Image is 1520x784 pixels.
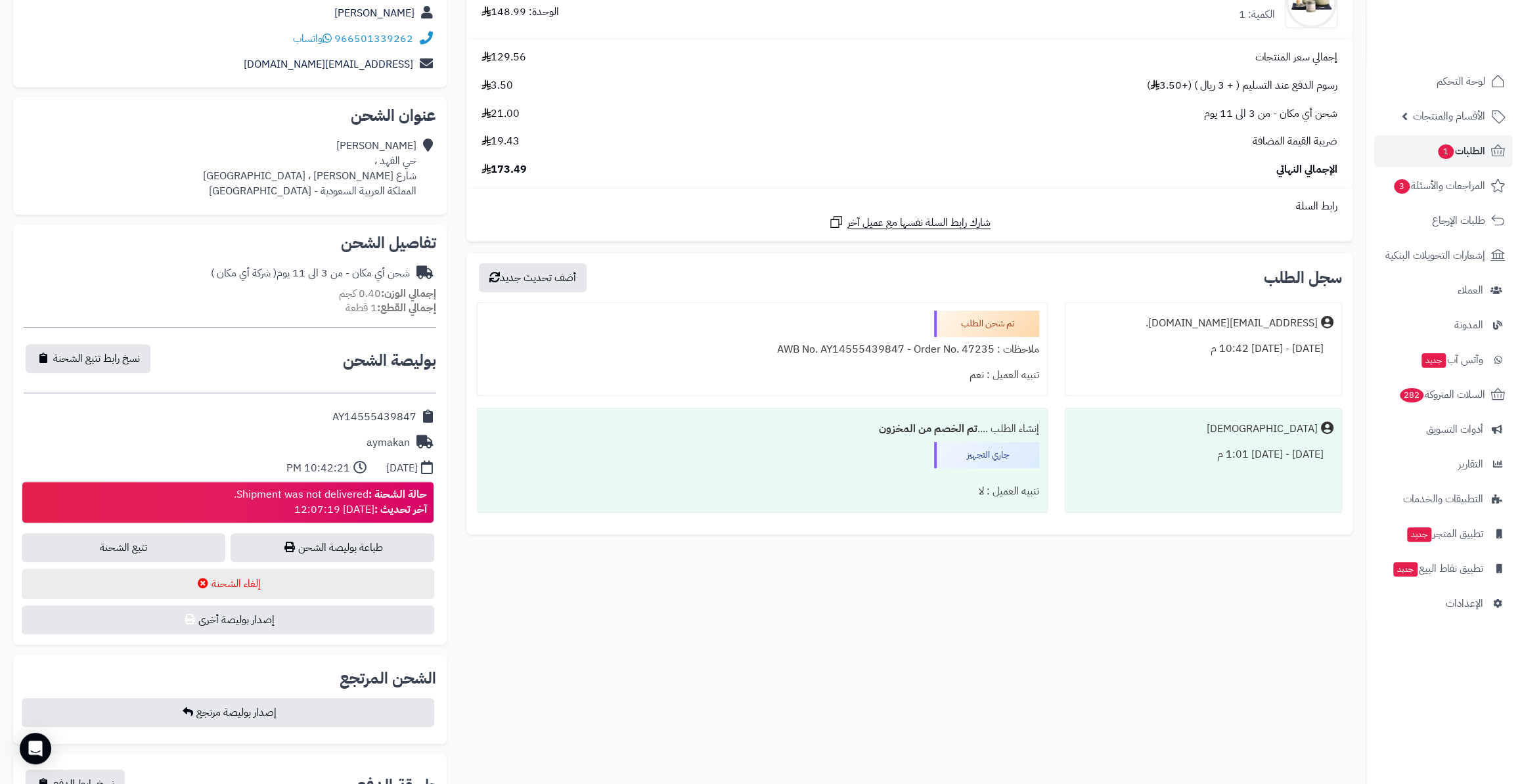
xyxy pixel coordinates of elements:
[1407,527,1431,542] span: جديد
[1374,379,1512,410] a: السلات المتروكة282
[332,410,416,425] div: AY14555439847
[485,337,1039,362] div: ملاحظات : AWB No. AY14555439847 - Order No. 47235
[1437,72,1485,91] span: لوحة التحكم
[1374,344,1512,376] a: وآتس آبجديد
[1239,7,1275,22] div: الكمية: 1
[485,362,1039,388] div: تنبيه العميل : نعم
[53,351,140,366] span: نسخ رابط تتبع الشحنة
[1255,50,1337,65] span: إجمالي سعر المنتجات
[934,442,1039,468] div: جاري التجهيز
[1403,490,1483,508] span: التطبيقات والخدمات
[22,533,225,562] a: تتبع الشحنة
[244,56,413,72] a: [EMAIL_ADDRESS][DOMAIN_NAME]
[1374,205,1512,236] a: طلبات الإرجاع
[1437,142,1485,160] span: الطلبات
[340,670,436,686] h2: الشحن المرتجع
[1385,246,1485,265] span: إشعارات التحويلات البنكية
[481,134,520,149] span: 19.43
[1207,422,1318,437] div: [DEMOGRAPHIC_DATA]
[22,605,434,634] button: إصدار بوليصة أخرى
[381,286,436,301] strong: إجمالي الوزن:
[847,215,991,230] span: شارك رابط السلة نفسها مع عميل آخر
[1374,588,1512,619] a: الإعدادات
[203,139,416,198] div: [PERSON_NAME] حي الفهد ، شارع [PERSON_NAME] ، [GEOGRAPHIC_DATA] المملكة العربية السعودية - [GEOGR...
[1458,281,1483,299] span: العملاء
[22,569,434,599] button: إلغاء الشحنة
[1398,385,1485,404] span: السلات المتروكة
[1374,274,1512,306] a: العملاء
[211,265,277,281] span: ( شركة أي مكان )
[1374,240,1512,271] a: إشعارات التحويلات البنكية
[1147,78,1337,93] span: رسوم الدفع عند التسليم ( + 3 ريال ) (+3.50 )
[1374,309,1512,341] a: المدونة
[481,78,513,93] span: 3.50
[286,461,350,476] div: 10:42:21 PM
[334,31,413,47] a: 966501339262
[1374,414,1512,445] a: أدوات التسويق
[1073,336,1333,362] div: [DATE] - [DATE] 10:42 م
[346,300,436,316] small: 1 قطعة
[1146,316,1318,331] div: [EMAIL_ADDRESS][DOMAIN_NAME].
[367,435,410,450] div: aymakan
[1406,525,1483,543] span: تطبيق المتجر
[22,698,434,727] button: إصدار بوليصة مرتجع
[1420,351,1483,369] span: وآتس آب
[1264,270,1342,286] h3: سجل الطلب
[1438,144,1454,159] span: 1
[479,263,587,292] button: أضف تحديث جديد
[377,300,436,316] strong: إجمالي القطع:
[481,50,526,65] span: 129.56
[1374,135,1512,167] a: الطلبات1
[24,235,436,251] h2: تفاصيل الشحن
[1374,553,1512,584] a: تطبيق نقاط البيعجديد
[1426,420,1483,439] span: أدوات التسويق
[1374,170,1512,202] a: المراجعات والأسئلة3
[1393,177,1485,195] span: المراجعات والأسئلة
[828,214,991,230] a: شارك رابط السلة نفسها مع عميل آخر
[1374,518,1512,550] a: تطبيق المتجرجديد
[343,353,436,368] h2: بوليصة الشحن
[1454,316,1483,334] span: المدونة
[1374,483,1512,515] a: التطبيقات والخدمات
[369,487,427,502] strong: حالة الشحنة :
[1400,388,1423,403] span: 282
[1458,455,1483,473] span: التقارير
[879,421,977,437] b: تم الخصم من المخزون
[1073,442,1333,468] div: [DATE] - [DATE] 1:01 م
[26,344,150,373] button: نسخ رابط تتبع الشحنة
[1432,211,1485,230] span: طلبات الإرجاع
[1393,562,1418,577] span: جديد
[481,106,520,121] span: 21.00
[934,311,1039,337] div: تم شحن الطلب
[1394,179,1410,194] span: 3
[1421,353,1446,368] span: جديد
[1276,162,1337,177] span: الإجمالي النهائي
[24,108,436,123] h2: عنوان الشحن
[1446,594,1483,613] span: الإعدادات
[485,416,1039,442] div: إنشاء الطلب ....
[1374,66,1512,97] a: لوحة التحكم
[1413,107,1485,125] span: الأقسام والمنتجات
[231,533,434,562] a: طباعة بوليصة الشحن
[481,5,559,20] div: الوحدة: 148.99
[485,479,1039,504] div: تنبيه العميل : لا
[1253,134,1337,149] span: ضريبة القيمة المضافة
[472,199,1347,214] div: رابط السلة
[1431,33,1508,61] img: logo-2.png
[1374,448,1512,480] a: التقارير
[374,502,427,517] strong: آخر تحديث :
[234,487,427,517] div: Shipment was not delivered. [DATE] 12:07:19
[339,286,436,301] small: 0.40 كجم
[386,461,418,476] div: [DATE]
[211,266,410,281] div: شحن أي مكان - من 3 الى 11 يوم
[293,31,332,47] a: واتساب
[1204,106,1337,121] span: شحن أي مكان - من 3 الى 11 يوم
[481,162,527,177] span: 173.49
[1392,559,1483,578] span: تطبيق نقاط البيع
[334,5,414,21] a: [PERSON_NAME]
[20,733,51,764] div: Open Intercom Messenger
